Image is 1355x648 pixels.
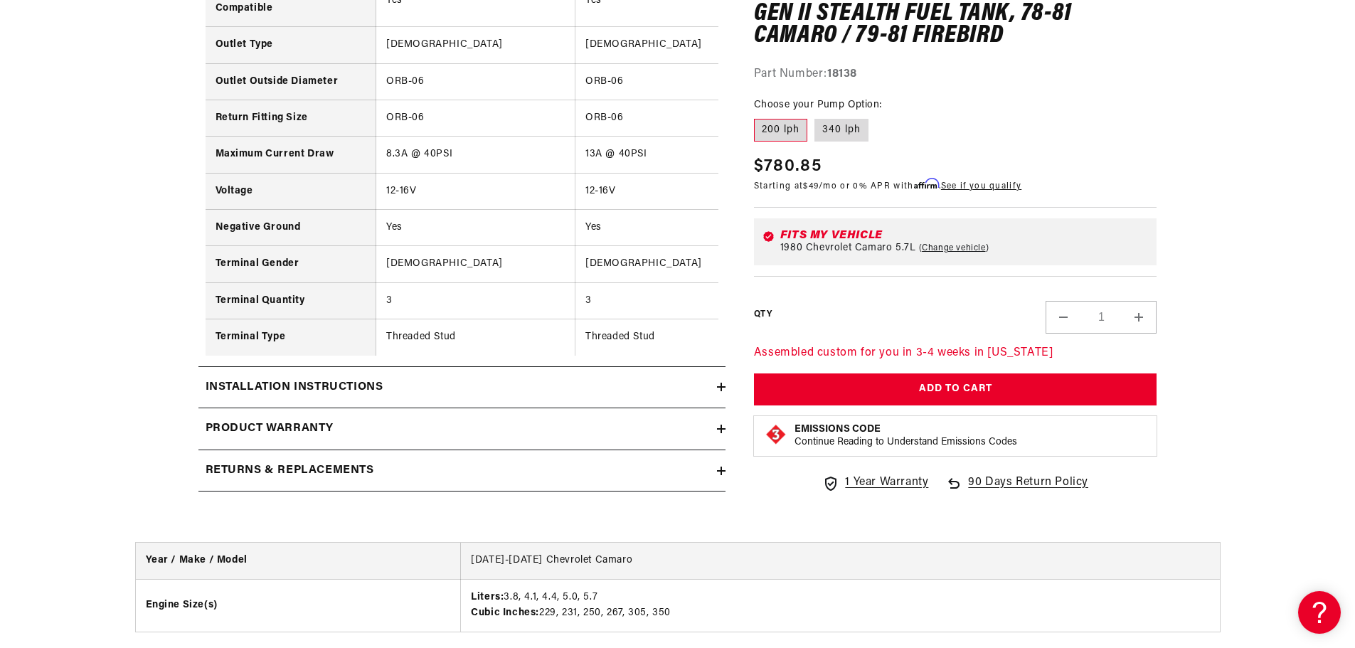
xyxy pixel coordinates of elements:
h2: Product warranty [206,420,334,438]
a: Change vehicle [919,243,989,254]
img: Emissions code [765,423,787,446]
td: Yes [575,210,775,246]
th: Engine Size(s) [136,579,461,631]
span: $49 [803,182,819,191]
span: 90 Days Return Policy [968,474,1088,506]
strong: Cubic Inches: [471,607,539,618]
td: [DEMOGRAPHIC_DATA] [575,246,775,282]
td: 3 [575,282,775,319]
div: Part Number: [754,65,1157,84]
summary: Product warranty [198,408,726,450]
p: Continue Reading to Understand Emissions Codes [795,436,1017,449]
td: Threaded Stud [575,319,775,356]
h2: Returns & replacements [206,462,374,480]
td: 3 [376,282,575,319]
strong: Liters: [471,592,504,602]
td: 12-16V [575,173,775,209]
summary: Installation Instructions [198,367,726,408]
td: [DATE]-[DATE] Chevrolet Camaro [461,543,1220,579]
button: Add to Cart [754,373,1157,405]
td: 8.3A @ 40PSI [376,137,575,173]
strong: Emissions Code [795,424,881,435]
td: Yes [376,210,575,246]
span: $780.85 [754,154,822,179]
h2: Installation Instructions [206,378,383,397]
legend: Choose your Pump Option: [754,97,883,112]
p: Assembled custom for you in 3-4 weeks in [US_STATE] [754,344,1157,363]
span: Affirm [914,179,939,189]
th: Terminal Gender [206,246,376,282]
th: Return Fitting Size [206,100,376,136]
th: Outlet Type [206,27,376,63]
h1: Gen II Stealth Fuel Tank, 78-81 Camaro / 79-81 Firebird [754,3,1157,48]
td: [DEMOGRAPHIC_DATA] [376,27,575,63]
th: Terminal Quantity [206,282,376,319]
a: See if you qualify - Learn more about Affirm Financing (opens in modal) [941,182,1021,191]
strong: 18138 [827,68,857,80]
p: Starting at /mo or 0% APR with . [754,179,1021,193]
td: Threaded Stud [376,319,575,356]
th: Maximum Current Draw [206,137,376,173]
th: Negative Ground [206,210,376,246]
span: 1980 Chevrolet Camaro 5.7L [780,243,916,254]
a: 90 Days Return Policy [945,474,1088,506]
td: ORB-06 [376,100,575,136]
label: 200 lph [754,119,807,142]
td: 3.8, 4.1, 4.4, 5.0, 5.7 229, 231, 250, 267, 305, 350 [461,579,1220,631]
span: 1 Year Warranty [845,474,928,492]
th: Outlet Outside Diameter [206,63,376,100]
button: Emissions CodeContinue Reading to Understand Emissions Codes [795,423,1017,449]
label: QTY [754,309,772,321]
td: ORB-06 [575,100,775,136]
td: [DEMOGRAPHIC_DATA] [575,27,775,63]
div: Fits my vehicle [780,230,1149,241]
th: Voltage [206,173,376,209]
th: Year / Make / Model [136,543,461,579]
td: ORB-06 [575,63,775,100]
a: 1 Year Warranty [822,474,928,492]
td: 12-16V [376,173,575,209]
summary: Returns & replacements [198,450,726,492]
td: 13A @ 40PSI [575,137,775,173]
label: 340 lph [814,119,868,142]
th: Terminal Type [206,319,376,356]
td: [DEMOGRAPHIC_DATA] [376,246,575,282]
td: ORB-06 [376,63,575,100]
